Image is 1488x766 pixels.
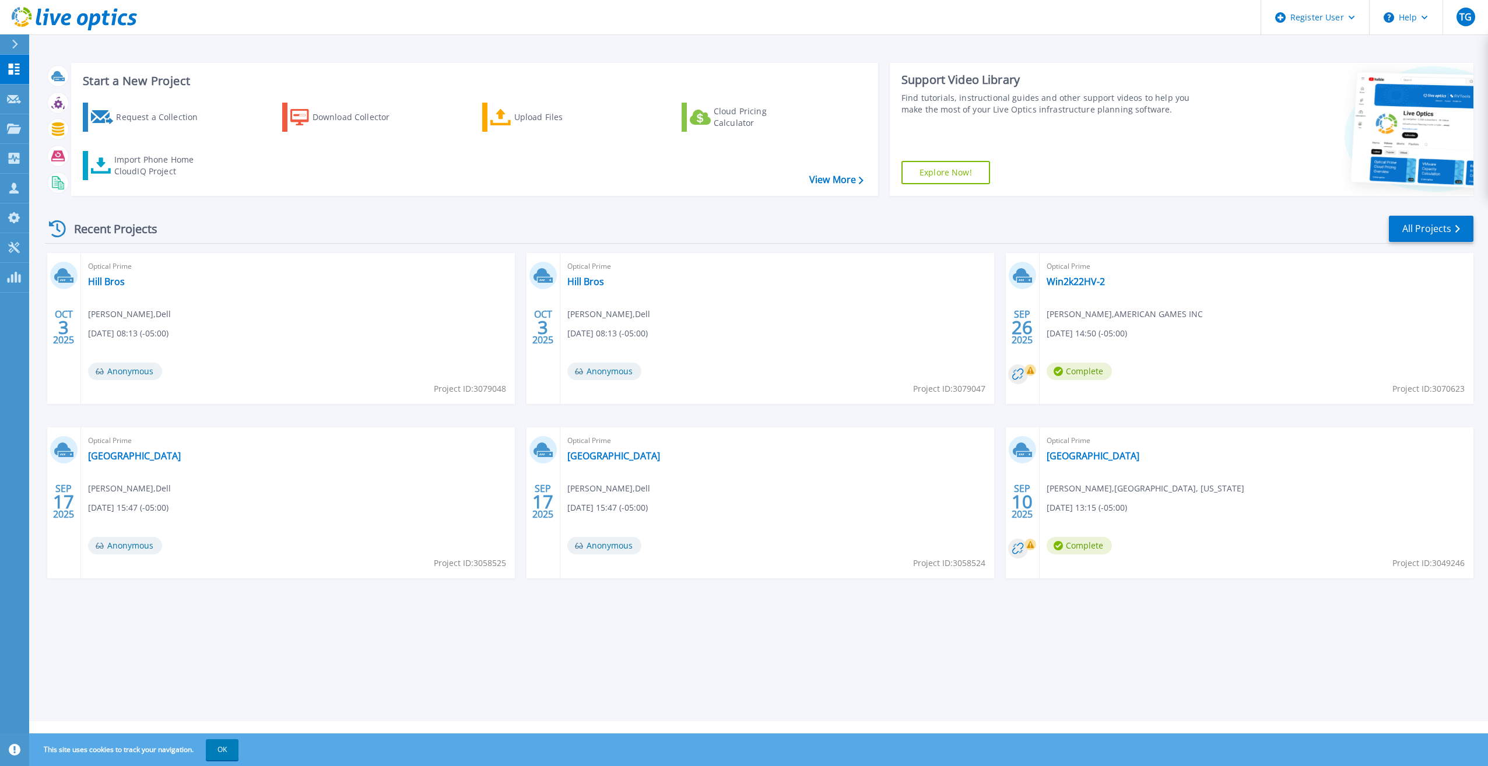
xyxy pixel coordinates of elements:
[567,260,987,273] span: Optical Prime
[567,327,648,340] span: [DATE] 08:13 (-05:00)
[567,276,604,287] a: Hill Bros
[45,215,173,243] div: Recent Projects
[532,480,554,523] div: SEP 2025
[88,276,125,287] a: Hill Bros
[52,306,75,349] div: OCT 2025
[567,363,641,380] span: Anonymous
[1047,363,1112,380] span: Complete
[913,382,985,395] span: Project ID: 3079047
[901,161,990,184] a: Explore Now!
[88,363,162,380] span: Anonymous
[532,497,553,507] span: 17
[58,322,69,332] span: 3
[434,382,506,395] span: Project ID: 3079048
[1047,482,1244,495] span: [PERSON_NAME] , [GEOGRAPHIC_DATA], [US_STATE]
[1047,450,1139,462] a: [GEOGRAPHIC_DATA]
[1047,276,1105,287] a: Win2k22HV-2
[567,434,987,447] span: Optical Prime
[88,482,171,495] span: [PERSON_NAME] , Dell
[1047,434,1466,447] span: Optical Prime
[567,482,650,495] span: [PERSON_NAME] , Dell
[83,103,213,132] a: Request a Collection
[913,557,985,570] span: Project ID: 3058524
[88,434,508,447] span: Optical Prime
[714,106,807,129] div: Cloud Pricing Calculator
[1047,501,1127,514] span: [DATE] 13:15 (-05:00)
[434,557,506,570] span: Project ID: 3058525
[1459,12,1472,22] span: TG
[567,537,641,554] span: Anonymous
[482,103,612,132] a: Upload Files
[1392,557,1465,570] span: Project ID: 3049246
[1389,216,1473,242] a: All Projects
[1011,480,1033,523] div: SEP 2025
[116,106,209,129] div: Request a Collection
[567,501,648,514] span: [DATE] 15:47 (-05:00)
[1012,322,1033,332] span: 26
[114,154,205,177] div: Import Phone Home CloudIQ Project
[1047,308,1203,321] span: [PERSON_NAME] , AMERICAN GAMES INC
[32,739,238,760] span: This site uses cookies to track your navigation.
[282,103,412,132] a: Download Collector
[809,174,864,185] a: View More
[567,308,650,321] span: [PERSON_NAME] , Dell
[567,450,660,462] a: [GEOGRAPHIC_DATA]
[538,322,548,332] span: 3
[1047,327,1127,340] span: [DATE] 14:50 (-05:00)
[1047,260,1466,273] span: Optical Prime
[88,260,508,273] span: Optical Prime
[88,537,162,554] span: Anonymous
[83,75,863,87] h3: Start a New Project
[901,92,1203,115] div: Find tutorials, instructional guides and other support videos to help you make the most of your L...
[1011,306,1033,349] div: SEP 2025
[52,480,75,523] div: SEP 2025
[514,106,608,129] div: Upload Files
[1392,382,1465,395] span: Project ID: 3070623
[1047,537,1112,554] span: Complete
[53,497,74,507] span: 17
[901,72,1203,87] div: Support Video Library
[1012,497,1033,507] span: 10
[313,106,406,129] div: Download Collector
[88,308,171,321] span: [PERSON_NAME] , Dell
[682,103,812,132] a: Cloud Pricing Calculator
[88,501,169,514] span: [DATE] 15:47 (-05:00)
[532,306,554,349] div: OCT 2025
[206,739,238,760] button: OK
[88,450,181,462] a: [GEOGRAPHIC_DATA]
[88,327,169,340] span: [DATE] 08:13 (-05:00)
